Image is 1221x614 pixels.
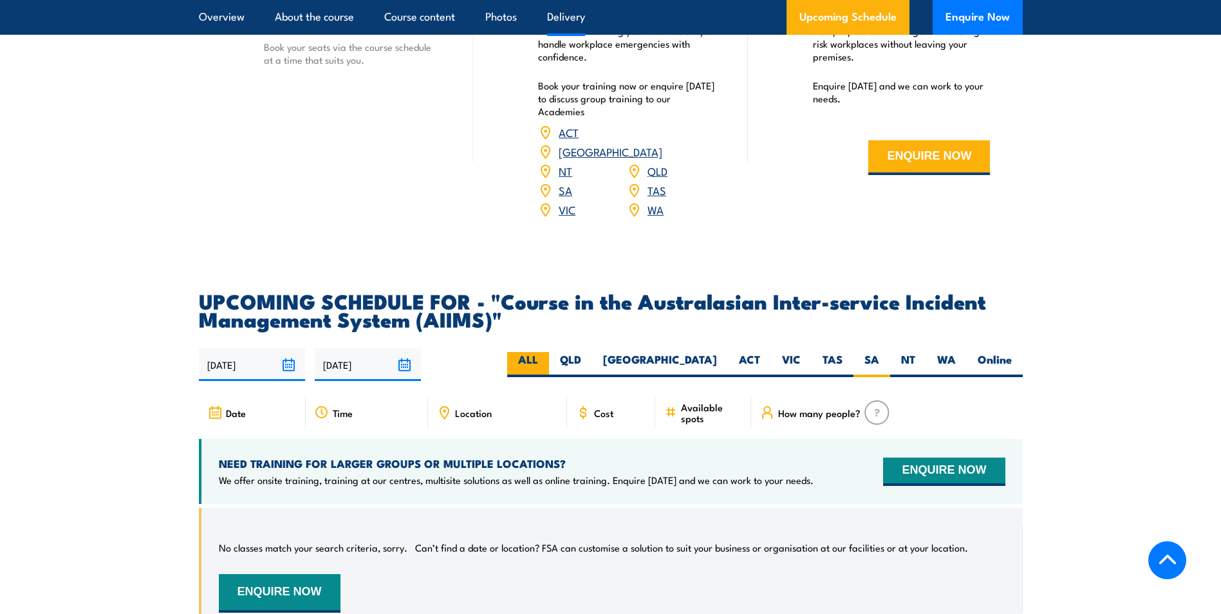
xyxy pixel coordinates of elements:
[559,124,579,140] a: ACT
[592,352,728,377] label: [GEOGRAPHIC_DATA]
[559,163,572,178] a: NT
[219,541,407,554] p: No classes match your search criteria, sorry.
[594,407,613,418] span: Cost
[771,352,812,377] label: VIC
[559,144,662,159] a: [GEOGRAPHIC_DATA]
[648,201,664,217] a: WA
[648,182,666,198] a: TAS
[559,182,572,198] a: SA
[926,352,967,377] label: WA
[681,402,742,423] span: Available spots
[868,140,990,175] button: ENQUIRE NOW
[315,348,421,381] input: To date
[219,474,814,487] p: We offer onsite training, training at our centres, multisite solutions as well as online training...
[890,352,926,377] label: NT
[333,407,353,418] span: Time
[778,407,861,418] span: How many people?
[853,352,890,377] label: SA
[226,407,246,418] span: Date
[199,292,1023,328] h2: UPCOMING SCHEDULE FOR - "Course in the Australasian Inter-service Incident Management System (AII...
[967,352,1023,377] label: Online
[549,352,592,377] label: QLD
[264,41,442,66] p: Book your seats via the course schedule at a time that suits you.
[728,352,771,377] label: ACT
[883,458,1005,486] button: ENQUIRE NOW
[219,574,340,613] button: ENQUIRE NOW
[199,348,305,381] input: From date
[559,201,575,217] a: VIC
[538,79,716,118] p: Book your training now or enquire [DATE] to discuss group training to our Academies
[415,541,968,554] p: Can’t find a date or location? FSA can customise a solution to suit your business or organisation...
[507,352,549,377] label: ALL
[812,352,853,377] label: TAS
[813,79,991,105] p: Enquire [DATE] and we can work to your needs.
[648,163,667,178] a: QLD
[455,407,492,418] span: Location
[219,456,814,470] h4: NEED TRAINING FOR LARGER GROUPS OR MULTIPLE LOCATIONS?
